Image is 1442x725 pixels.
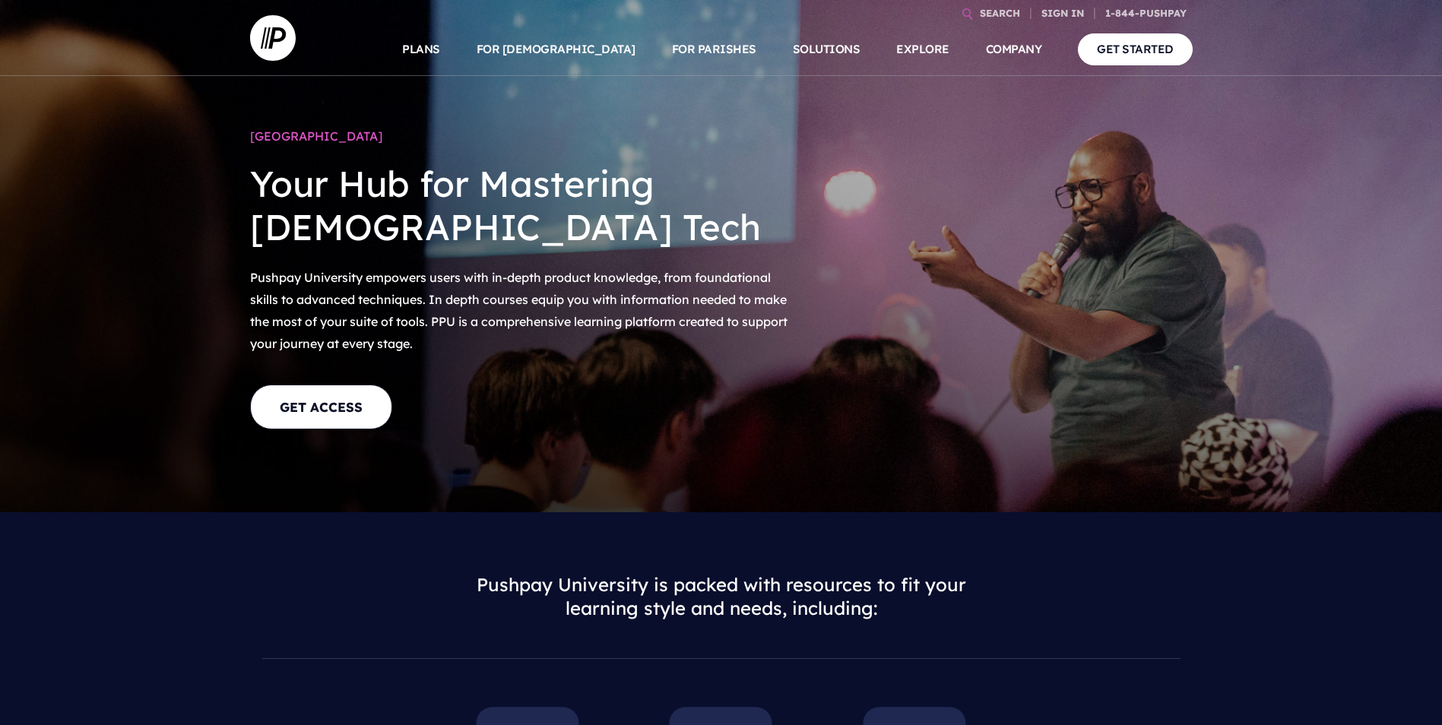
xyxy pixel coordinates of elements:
[793,23,860,76] a: SOLUTIONS
[250,122,790,150] h1: [GEOGRAPHIC_DATA]
[672,23,756,76] a: FOR PARISHES
[250,385,392,429] a: GET ACCESS
[477,23,635,76] a: FOR [DEMOGRAPHIC_DATA]
[402,23,440,76] a: PLANS
[986,23,1042,76] a: COMPANY
[896,23,949,76] a: EXPLORE
[250,150,790,261] h2: Your Hub for Mastering [DEMOGRAPHIC_DATA] Tech
[250,270,788,350] span: Pushpay University empowers users with in-depth product knowledge, from foundational skills to ad...
[455,561,987,632] h3: Pushpay University is packed with resources to fit your learning style and needs, including:
[1078,33,1193,65] a: GET STARTED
